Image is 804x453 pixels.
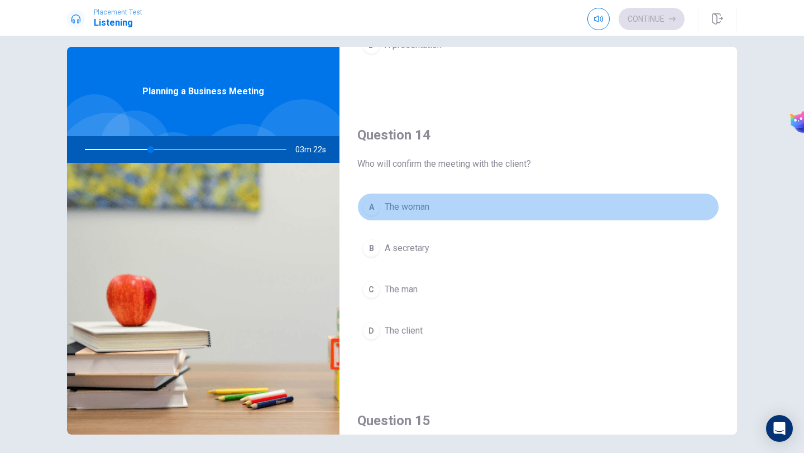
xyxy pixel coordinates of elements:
[362,281,380,298] div: C
[94,16,142,30] h1: Listening
[362,239,380,257] div: B
[295,136,335,163] span: 03m 22s
[385,283,418,296] span: The man
[385,200,429,214] span: The woman
[357,126,719,144] h4: Question 14
[385,324,423,338] span: The client
[362,198,380,216] div: A
[357,412,719,430] h4: Question 15
[67,163,339,435] img: Planning a Business Meeting
[357,157,719,171] span: Who will confirm the meeting with the client?
[357,193,719,221] button: AThe woman
[362,322,380,340] div: D
[357,234,719,262] button: BA secretary
[142,85,264,98] span: Planning a Business Meeting
[357,317,719,345] button: DThe client
[94,8,142,16] span: Placement Test
[766,415,793,442] div: Open Intercom Messenger
[357,276,719,303] button: CThe man
[385,242,429,255] span: A secretary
